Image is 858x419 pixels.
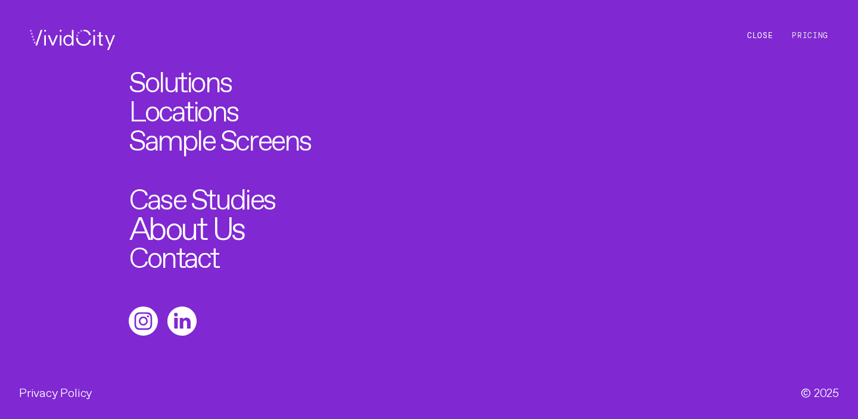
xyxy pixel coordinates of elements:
a: Case Studies [129,180,275,209]
a: Locations [129,92,238,121]
a: Sample Screens [129,121,311,151]
a: Privacy Policy [19,388,92,394]
a: Pricing [792,30,828,40]
a: Contact [129,239,219,268]
a: About Us [129,208,245,240]
div: © 2025 [801,382,839,400]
